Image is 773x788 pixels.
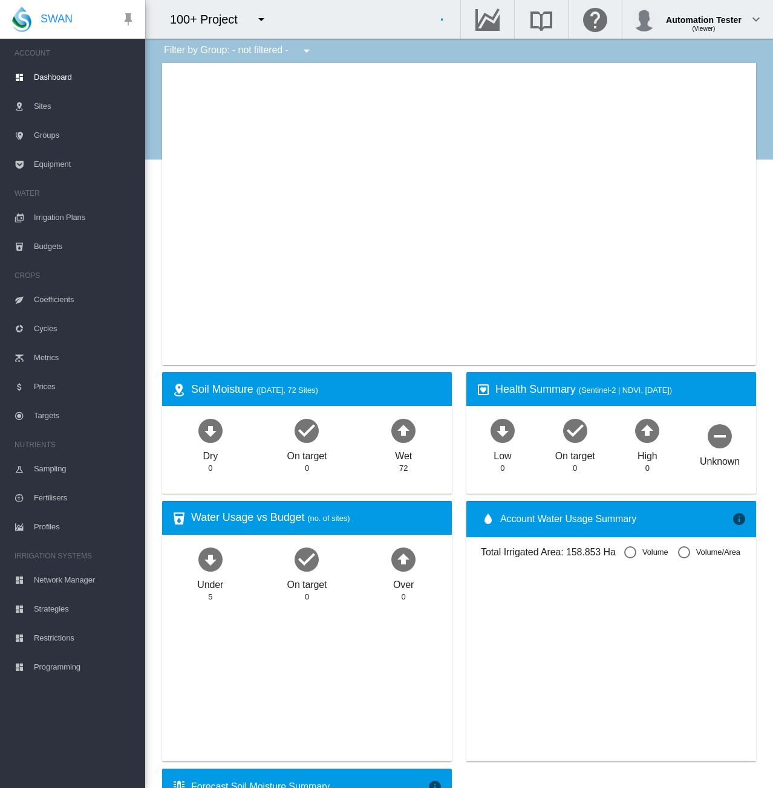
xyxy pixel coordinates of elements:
md-icon: icon-heart-box-outline [476,383,491,397]
span: Restrictions [34,624,135,653]
div: Soil Moisture [191,382,442,397]
span: Total Irrigated Area: 158.853 Ha [481,546,624,559]
div: Under [197,573,223,592]
span: Programming [34,653,135,682]
div: On target [287,573,327,592]
span: Irrigation Plans [34,203,135,232]
md-icon: icon-minus-circle [705,421,734,450]
div: Low [494,445,511,463]
div: 0 [402,592,406,602]
div: Water Usage vs Budget [191,510,442,525]
div: 0 [208,463,212,474]
span: Sites [34,92,135,121]
div: Wet [395,445,412,463]
md-icon: icon-checkbox-marked-circle [292,544,321,573]
md-icon: icon-arrow-up-bold-circle [389,544,418,573]
md-icon: icon-menu-down [254,12,269,27]
span: IRRIGATION SYSTEMS [15,546,135,566]
div: Dry [203,445,218,463]
span: Dashboard [34,63,135,92]
span: WATER [15,184,135,203]
div: 0 [573,463,577,474]
span: Sampling [34,454,135,483]
span: Targets [34,401,135,430]
md-icon: Search the knowledge base [527,12,556,27]
md-icon: icon-checkbox-marked-circle [292,416,321,445]
span: CROPS [15,266,135,285]
img: profile.jpg [632,7,656,31]
div: 0 [500,463,504,474]
span: Budgets [34,232,135,261]
span: ACCOUNT [15,44,135,63]
md-icon: icon-water [481,512,495,526]
span: Groups [34,121,135,150]
div: Health Summary [495,382,746,397]
button: icon-menu-down [249,7,273,31]
div: Automation Tester [666,9,742,21]
div: Over [393,573,414,592]
div: Filter by Group: - not filtered - [155,39,322,63]
div: 100+ Project [170,11,249,28]
md-icon: icon-arrow-down-bold-circle [196,416,225,445]
img: SWAN-Landscape-Logo-Colour-drop.png [12,7,31,32]
md-icon: icon-arrow-up-bold-circle [389,416,418,445]
md-icon: icon-arrow-up-bold-circle [633,416,662,445]
span: Prices [34,372,135,401]
div: 5 [208,592,212,602]
span: Profiles [34,512,135,541]
div: On target [287,445,327,463]
md-icon: icon-pin [121,12,135,27]
md-icon: Click here for help [581,12,610,27]
div: On target [555,445,595,463]
md-icon: Go to the Data Hub [473,12,502,27]
span: (Viewer) [692,25,715,32]
span: Cycles [34,314,135,343]
md-icon: icon-arrow-down-bold-circle [196,544,225,573]
div: 0 [305,463,309,474]
div: 0 [305,592,309,602]
md-icon: icon-chevron-down [749,12,763,27]
span: ([DATE], 72 Sites) [256,386,318,395]
md-icon: icon-map-marker-radius [172,383,186,397]
span: Fertilisers [34,483,135,512]
span: NUTRIENTS [15,435,135,454]
md-icon: icon-arrow-down-bold-circle [488,416,517,445]
span: (no. of sites) [307,514,350,523]
button: icon-menu-down [295,39,319,63]
span: SWAN [41,11,73,27]
md-icon: icon-information [732,512,746,526]
div: 72 [399,463,408,474]
span: Network Manager [34,566,135,595]
md-icon: icon-menu-down [299,44,314,58]
md-icon: icon-checkbox-marked-circle [561,416,590,445]
div: 0 [645,463,650,474]
span: Strategies [34,595,135,624]
span: Coefficients [34,285,135,314]
div: High [638,445,657,463]
div: Unknown [700,450,740,468]
md-icon: icon-cup-water [172,511,186,526]
span: Account Water Usage Summary [500,512,732,526]
span: Metrics [34,343,135,372]
span: (Sentinel-2 | NDVI, [DATE]) [579,386,672,395]
span: Equipment [34,150,135,179]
